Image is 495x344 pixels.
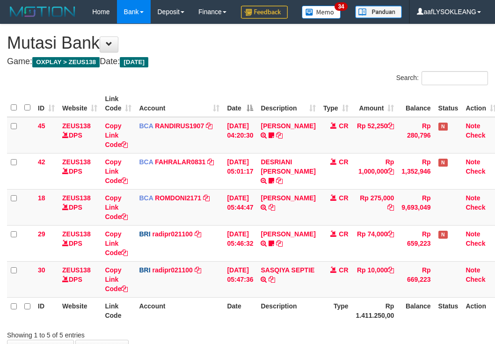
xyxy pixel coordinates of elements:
[339,266,348,274] span: CR
[339,230,348,238] span: CR
[387,168,394,175] a: Copy Rp 1,000,000 to clipboard
[466,194,480,202] a: Note
[352,90,398,117] th: Amount: activate to sort column ascending
[38,158,45,166] span: 42
[276,240,283,247] a: Copy STEVANO FERNAN to clipboard
[276,177,283,184] a: Copy DESRIANI NATALIS T to clipboard
[435,90,462,117] th: Status
[155,194,201,202] a: ROMDONI2171
[387,266,394,274] a: Copy Rp 10,000 to clipboard
[7,5,78,19] img: MOTION_logo.png
[276,132,283,139] a: Copy TENNY SETIAWAN to clipboard
[207,158,214,166] a: Copy FAHRALAR0831 to clipboard
[135,297,223,324] th: Account
[139,122,153,130] span: BCA
[269,204,275,211] a: Copy MUHAMMAD IQB to clipboard
[58,90,101,117] th: Website: activate to sort column ascending
[241,6,288,19] img: Feedback.jpg
[195,230,201,238] a: Copy radipr021100 to clipboard
[62,230,91,238] a: ZEUS138
[261,230,315,238] a: [PERSON_NAME]
[223,90,257,117] th: Date: activate to sort column descending
[466,122,480,130] a: Note
[62,266,91,274] a: ZEUS138
[302,6,341,19] img: Button%20Memo.svg
[223,297,257,324] th: Date
[466,158,480,166] a: Note
[139,266,150,274] span: BRI
[398,261,434,297] td: Rp 669,223
[105,122,128,148] a: Copy Link Code
[7,34,488,52] h1: Mutasi Bank
[466,204,485,211] a: Check
[398,153,434,189] td: Rp 1,352,946
[195,266,201,274] a: Copy radipr021100 to clipboard
[352,189,398,225] td: Rp 275,000
[396,71,488,85] label: Search:
[352,225,398,261] td: Rp 74,000
[62,122,91,130] a: ZEUS138
[223,117,257,154] td: [DATE] 04:20:30
[335,2,347,11] span: 34
[261,158,315,175] a: DESRIANI [PERSON_NAME]
[261,266,314,274] a: SASQIYA SEPTIE
[438,159,448,167] span: Has Note
[398,189,434,225] td: Rp 9,693,049
[352,153,398,189] td: Rp 1,000,000
[466,132,485,139] a: Check
[339,158,348,166] span: CR
[339,122,348,130] span: CR
[38,122,45,130] span: 45
[58,189,101,225] td: DPS
[438,231,448,239] span: Has Note
[135,90,223,117] th: Account: activate to sort column ascending
[105,158,128,184] a: Copy Link Code
[466,276,485,283] a: Check
[223,261,257,297] td: [DATE] 05:47:36
[466,266,480,274] a: Note
[62,194,91,202] a: ZEUS138
[352,261,398,297] td: Rp 10,000
[398,225,434,261] td: Rp 659,223
[223,225,257,261] td: [DATE] 05:46:32
[105,266,128,293] a: Copy Link Code
[58,153,101,189] td: DPS
[58,117,101,154] td: DPS
[438,123,448,131] span: Has Note
[261,122,315,130] a: [PERSON_NAME]
[139,230,150,238] span: BRI
[352,297,398,324] th: Rp 1.411.250,00
[7,57,488,66] h4: Game: Date:
[387,122,394,130] a: Copy Rp 52,250 to clipboard
[34,297,58,324] th: ID
[466,230,480,238] a: Note
[139,194,153,202] span: BCA
[387,204,394,211] a: Copy Rp 275,000 to clipboard
[62,158,91,166] a: ZEUS138
[206,122,212,130] a: Copy RANDIRUS1907 to clipboard
[398,90,434,117] th: Balance
[339,194,348,202] span: CR
[387,230,394,238] a: Copy Rp 74,000 to clipboard
[261,194,315,202] a: [PERSON_NAME]
[269,276,275,283] a: Copy SASQIYA SEPTIE to clipboard
[139,158,153,166] span: BCA
[398,297,434,324] th: Balance
[422,71,488,85] input: Search:
[223,189,257,225] td: [DATE] 05:44:47
[38,194,45,202] span: 18
[203,194,210,202] a: Copy ROMDONI2171 to clipboard
[58,225,101,261] td: DPS
[38,230,45,238] span: 29
[352,117,398,154] td: Rp 52,250
[152,266,192,274] a: radipr021100
[120,57,148,67] span: [DATE]
[7,327,199,340] div: Showing 1 to 5 of 5 entries
[105,230,128,256] a: Copy Link Code
[466,240,485,247] a: Check
[320,90,352,117] th: Type: activate to sort column ascending
[58,297,101,324] th: Website
[101,297,135,324] th: Link Code
[101,90,135,117] th: Link Code: activate to sort column ascending
[398,117,434,154] td: Rp 280,796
